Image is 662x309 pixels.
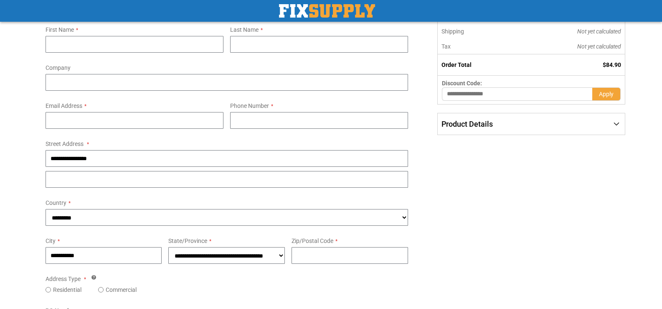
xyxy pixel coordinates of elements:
[46,102,82,109] span: Email Address
[46,199,66,206] span: Country
[603,61,621,68] span: $84.90
[577,28,621,35] span: Not yet calculated
[106,286,137,294] label: Commercial
[53,286,81,294] label: Residential
[46,26,74,33] span: First Name
[292,237,333,244] span: Zip/Postal Code
[441,61,472,68] strong: Order Total
[577,43,621,50] span: Not yet calculated
[279,4,375,18] a: store logo
[46,64,71,71] span: Company
[168,237,207,244] span: State/Province
[441,120,493,128] span: Product Details
[46,237,56,244] span: City
[438,39,521,54] th: Tax
[46,276,81,282] span: Address Type
[442,80,482,87] span: Discount Code:
[230,26,259,33] span: Last Name
[599,91,614,97] span: Apply
[230,102,269,109] span: Phone Number
[441,28,464,35] span: Shipping
[592,87,621,101] button: Apply
[46,140,84,147] span: Street Address
[279,4,375,18] img: Fix Industrial Supply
